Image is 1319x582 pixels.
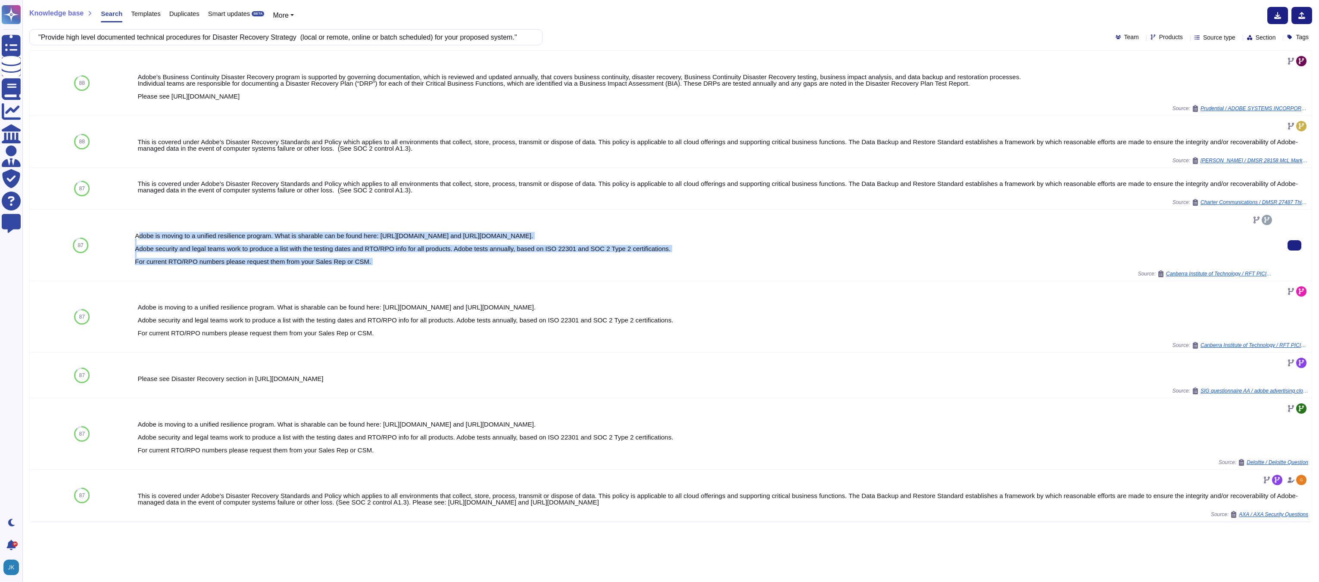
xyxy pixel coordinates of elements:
[1172,342,1308,349] span: Source:
[1247,460,1308,465] span: Deloitte / Deloitte Question
[79,186,85,191] span: 87
[2,558,25,577] button: user
[273,10,294,21] button: More
[137,421,1308,453] div: Adobe is moving to a unified resilience program. What is sharable can be found here: [URL][DOMAIN...
[79,373,85,378] span: 87
[1211,511,1308,518] span: Source:
[1172,387,1308,394] span: Source:
[79,431,85,436] span: 87
[34,30,533,45] input: Search a question or template...
[1124,34,1139,40] span: Team
[1201,106,1308,111] span: Prudential / ADOBE SYSTEMS INCORPORATED ADOBE SYSTEMS INCORPORATED [DATE]
[1138,270,1274,277] span: Source:
[131,10,160,17] span: Templates
[137,492,1308,505] div: This is covered under Adobe’s Disaster Recovery Standards and Policy which applies to all environ...
[169,10,200,17] span: Duplicates
[137,180,1308,193] div: This is covered under Adobe’s Disaster Recovery Standards and Policy which applies to all environ...
[1172,199,1308,206] span: Source:
[1201,158,1308,163] span: [PERSON_NAME] / DMSR 28158 McL Marketo IT Third Party Risk Profile [DATE]
[1296,34,1309,40] span: Tags
[79,493,85,498] span: 87
[29,10,84,17] span: Knowledge base
[137,74,1308,99] div: Adobe’s Business Continuity Disaster Recovery program is supported by governing documentation, wh...
[252,11,264,16] div: BETA
[1166,271,1274,276] span: Canberra Institute of Technology / RFT PICI0008264 Appendix 1 to Attachment B Provider Capability...
[1201,388,1308,393] span: SIG questionnaire AA / adobe advertising cloud sig questionnaire
[1219,459,1308,466] span: Source:
[79,314,85,319] span: 87
[1201,343,1308,348] span: Canberra Institute of Technology / RFT PICI0008264 Appendix 1 to Attachment B Provider Capability...
[101,10,122,17] span: Search
[1256,34,1276,40] span: Section
[135,232,1274,265] div: Adobe is moving to a unified resilience program. What is sharable can be found here: [URL][DOMAIN...
[3,560,19,575] img: user
[12,542,18,547] div: 9+
[1201,200,1308,205] span: Charter Communications / DMSR 27487 Third Party Security Assessment
[273,12,288,19] span: More
[1172,157,1308,164] span: Source:
[208,10,250,17] span: Smart updates
[78,243,83,248] span: 87
[137,375,1308,382] div: Please see Disaster Recovery section in [URL][DOMAIN_NAME]
[1203,34,1235,40] span: Source type
[1296,475,1307,485] img: user
[137,304,1308,336] div: Adobe is moving to a unified resilience program. What is sharable can be found here: [URL][DOMAIN...
[1239,512,1308,517] span: AXA / AXA Security Questions
[79,80,85,86] span: 88
[79,139,85,144] span: 88
[1159,34,1183,40] span: Products
[137,139,1308,152] div: This is covered under Adobe’s Disaster Recovery Standards and Policy which applies to all environ...
[1172,105,1308,112] span: Source:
